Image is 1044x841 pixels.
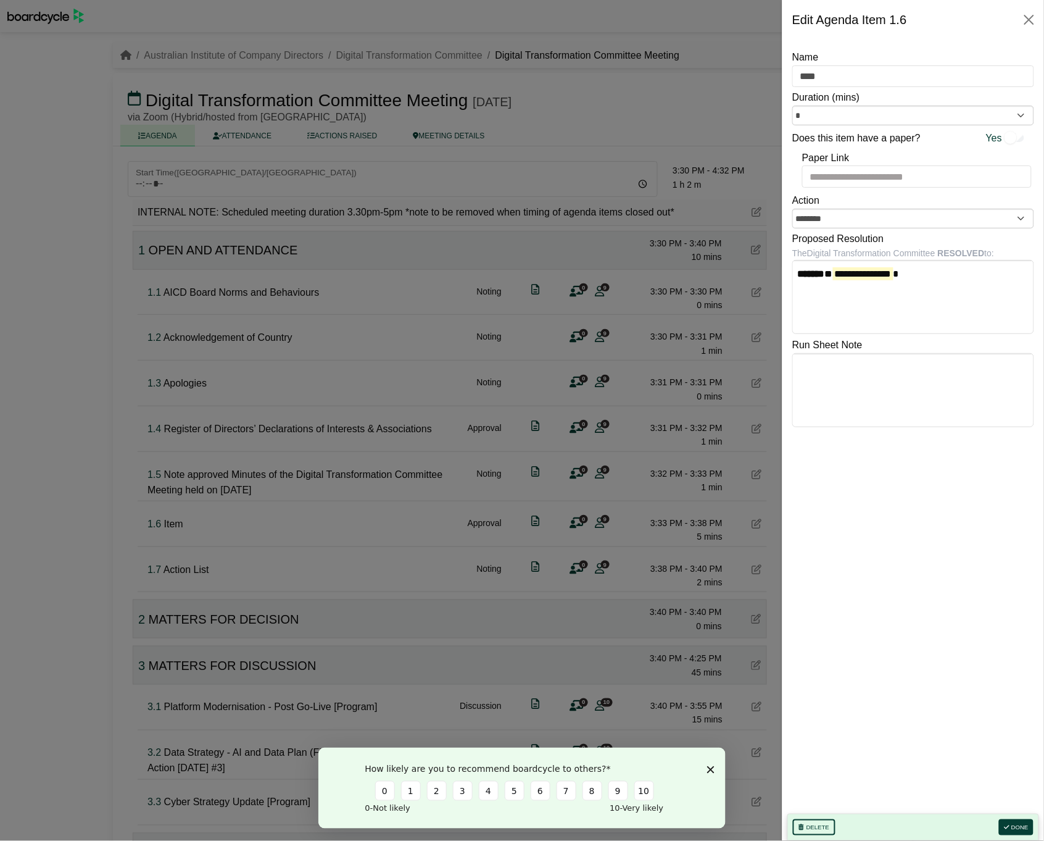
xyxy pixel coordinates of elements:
b: RESOLVED [938,248,985,258]
label: Paper Link [802,150,850,166]
span: Yes [986,130,1002,146]
label: Duration (mins) [792,90,860,106]
label: Proposed Resolution [792,231,884,247]
label: Name [792,49,819,65]
button: Done [999,819,1034,835]
div: Edit Agenda Item 1.6 [792,10,907,30]
label: Action [792,193,819,209]
label: Does this item have a paper? [792,130,921,146]
label: Run Sheet Note [792,337,863,353]
div: The Digital Transformation Committee to: [792,246,1034,260]
button: Delete [793,819,835,835]
button: Close [1019,10,1039,30]
iframe: Survey from Boardcycle [318,748,726,829]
